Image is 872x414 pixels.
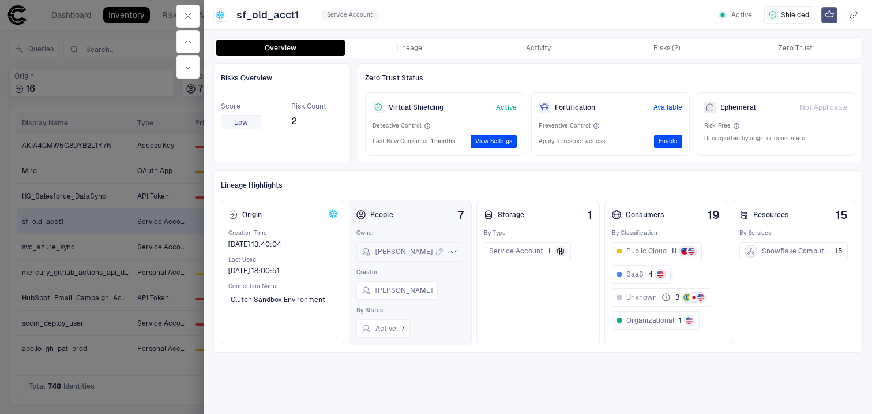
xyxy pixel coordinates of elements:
[557,248,564,255] div: Hashicorp
[675,293,679,302] span: 3
[688,248,695,255] img: US
[612,242,702,260] button: Public Cloud11TWUS
[356,229,465,237] span: Owner
[671,247,677,256] span: 11
[686,317,693,324] img: US
[539,122,591,130] span: Preventive Control
[373,137,455,146] div: Last New Consumer
[731,10,752,20] span: Active
[800,103,848,112] span: Not Applicable
[626,316,674,325] span: Organizational
[221,178,855,193] div: Lineage Highlights
[496,103,517,112] span: Active
[484,229,592,237] span: By Type
[221,70,343,85] div: Risks Overview
[762,247,830,256] span: Snowflake Computing
[221,102,261,111] span: Score
[484,242,571,260] button: Service Account1
[708,208,720,221] span: 19
[228,240,281,249] div: 14.5.2020 10:40:04 (GMT+00:00 UTC)
[835,247,843,256] span: 15
[704,135,805,143] span: Unsupported by origin or consumers
[291,115,326,127] span: 2
[356,210,393,219] div: People
[216,40,345,56] button: Overview
[471,135,517,148] button: View Settings
[473,40,602,56] button: Activity
[720,103,756,112] span: Ephemeral
[653,103,682,112] span: Available
[228,282,337,290] span: Connection Name
[679,316,682,325] span: 1
[653,43,681,53] div: Risks (2)
[681,248,688,255] img: TW
[234,6,315,24] button: sf_old_acct1
[228,210,262,219] div: Origin
[612,265,671,284] button: SaaS4US
[648,270,653,279] span: 4
[228,266,280,275] div: 18.4.2025 15:00:51 (GMT+00:00 UTC)
[328,209,337,218] div: Snowflake
[228,240,281,249] span: [DATE] 13:40:04
[781,10,809,20] span: Shielded
[375,247,433,256] span: [PERSON_NAME]
[626,247,667,256] span: Public Cloud
[739,242,848,260] button: Snowflake Computing15
[739,229,848,237] span: By Services
[548,247,551,256] span: 1
[657,271,664,278] img: US
[228,229,337,237] span: Creation Time
[228,290,341,309] button: Clutch Sandbox Environment
[356,281,438,300] button: [PERSON_NAME]
[588,208,592,221] span: 1
[356,268,465,277] span: Creator
[683,294,690,301] img: BR
[626,293,657,302] span: Unknown
[704,122,731,130] span: Risk-Free
[654,135,682,148] button: Enable
[356,307,465,315] span: By Status
[389,103,443,112] span: Virtual Shielding
[327,11,373,19] span: Service Account
[356,319,410,338] button: Active7
[836,208,848,221] span: 15
[555,103,595,112] span: Fortification
[612,210,664,219] div: Consumers
[612,229,720,237] span: By Classification
[489,247,543,256] span: Service Account
[234,118,248,127] span: Low
[216,10,225,20] div: Snowflake
[612,311,700,330] button: Organizational1US
[539,137,605,146] span: Apply to restrict access
[291,102,326,111] span: Risk Count
[365,70,855,85] div: Zero Trust Status
[739,210,789,219] div: Resources
[697,294,704,301] img: US
[484,210,524,219] div: Storage
[779,43,813,53] div: Zero Trust
[612,288,711,307] button: Unknown3BRJPUS
[373,122,422,130] span: Detective Control
[821,7,837,23] div: Unmark as Crown Jewel
[375,286,433,295] span: [PERSON_NAME]
[457,208,464,221] span: 7
[431,137,455,146] span: 1 months
[690,294,697,301] img: JP
[231,295,325,304] span: Clutch Sandbox Environment
[401,324,405,333] span: 7
[236,8,299,22] span: sf_old_acct1
[626,270,644,279] span: SaaS
[345,40,473,56] button: Lineage
[228,266,280,275] span: [DATE] 18:00:51
[228,256,337,264] span: Last Used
